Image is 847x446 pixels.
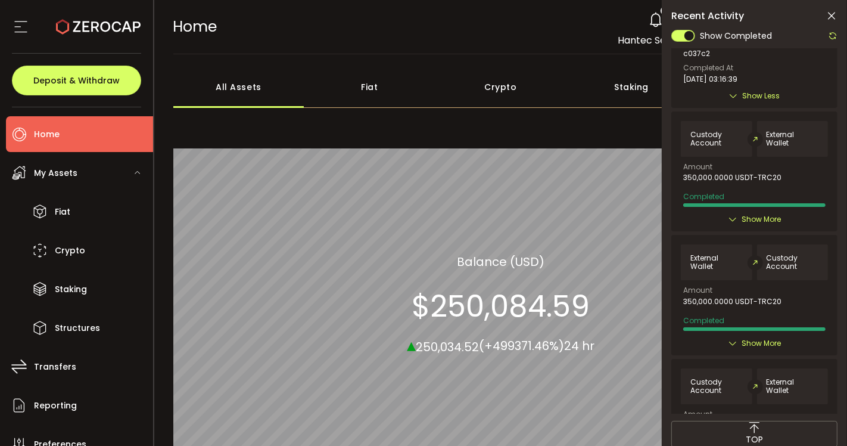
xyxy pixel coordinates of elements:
span: 70212844cd5827614a3c5c3589c2b91a2791cc4f67df041b558d2221d4c037c2 [683,33,812,58]
span: Crypto [55,242,85,259]
span: [DATE] 03:16:39 [683,75,737,83]
span: My Assets [34,165,77,182]
button: Deposit & Withdraw [12,66,141,95]
span: Recent Activity [671,11,744,21]
span: Structures [55,320,100,337]
span: 250,034.52 [416,339,479,355]
span: Hantec Seychelles Services Limited (9cea2e) [618,33,828,47]
span: Custody Account [690,131,742,147]
span: External Wallet [690,254,742,271]
span: Completed At [683,64,733,72]
span: Deposit & Withdraw [33,76,120,85]
span: Show More [742,213,781,225]
span: Fiat [55,203,70,221]
section: $250,084.59 [412,289,590,324]
span: Reporting [34,397,77,414]
span: Transfers [34,358,76,376]
span: Show Completed [700,30,772,42]
span: Custody Account [767,254,818,271]
div: Fiat [304,66,435,108]
span: Completed [683,315,724,326]
span: Home [34,126,60,143]
span: (+499371.46%) [479,338,564,355]
section: Balance (USD) [457,253,544,271]
span: Completed [683,191,724,202]
span: Show Less [743,90,780,102]
div: Crypto [435,66,566,108]
span: External Wallet [767,378,818,395]
div: All Assets [173,66,304,108]
span: 350,000.0000 USDT-TRC20 [683,174,781,182]
div: Staking [566,66,697,108]
span: 24 hr [564,338,594,355]
span: ▴ [407,332,416,358]
span: Custody Account [690,378,742,395]
span: Amount [683,411,712,418]
iframe: Chat Widget [787,389,847,446]
span: TOP [746,433,763,446]
span: External Wallet [767,131,818,147]
span: Staking [55,281,87,298]
span: Amount [683,287,712,294]
span: Show More [742,337,781,349]
div: 聊天小工具 [787,389,847,446]
span: Amount [683,163,712,171]
span: Home [173,16,217,37]
span: 350,000.0000 USDT-TRC20 [683,298,781,306]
